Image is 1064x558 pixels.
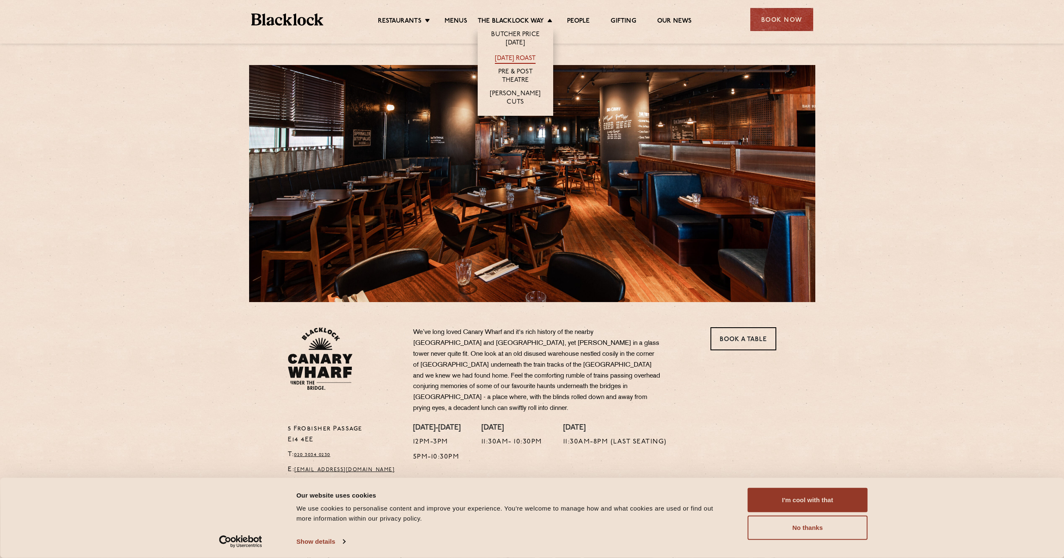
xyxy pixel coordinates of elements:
[445,17,467,26] a: Menus
[611,17,636,26] a: Gifting
[710,327,776,350] a: Book a Table
[288,449,401,460] p: T:
[288,327,353,390] img: BL_CW_Logo_Website.svg
[750,8,813,31] div: Book Now
[297,503,729,524] div: We use cookies to personalise content and improve your experience. You're welcome to manage how a...
[294,467,395,472] a: [EMAIL_ADDRESS][DOMAIN_NAME]
[251,13,324,26] img: BL_Textured_Logo-footer-cropped.svg
[486,90,545,107] a: [PERSON_NAME] Cuts
[495,55,536,64] a: [DATE] Roast
[413,452,460,463] p: 5pm-10:30pm
[563,437,667,448] p: 11:30am-8pm (Last Seating)
[288,424,401,446] p: 5 Frobisher Passage E14 4EE
[748,488,868,512] button: I'm cool with that
[204,535,277,548] a: Usercentrics Cookiebot - opens in a new window
[567,17,590,26] a: People
[294,452,330,457] a: 020 3034 0230
[413,437,460,448] p: 12pm-3pm
[748,516,868,540] button: No thanks
[413,424,460,433] h4: [DATE]-[DATE]
[297,490,729,500] div: Our website uses cookies
[478,17,544,26] a: The Blacklock Way
[481,437,542,448] p: 11:30am- 10:30pm
[481,424,542,433] h4: [DATE]
[657,17,692,26] a: Our News
[486,31,545,48] a: Butcher Price [DATE]
[563,424,667,433] h4: [DATE]
[413,327,661,414] p: We’ve long loved Canary Wharf and it's rich history of the nearby [GEOGRAPHIC_DATA] and [GEOGRAPH...
[297,535,345,548] a: Show details
[378,17,421,26] a: Restaurants
[486,68,545,86] a: Pre & Post Theatre
[288,464,401,475] p: E:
